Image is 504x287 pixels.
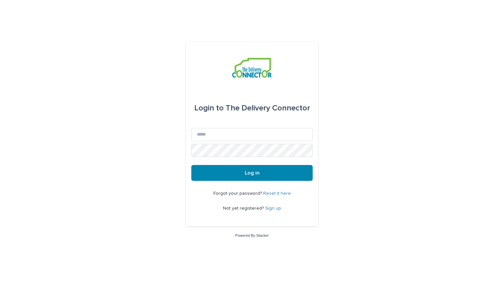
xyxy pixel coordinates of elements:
[213,191,263,196] span: Forgot your password?
[232,58,271,78] img: aCWQmA6OSGG0Kwt8cj3c
[223,206,265,211] span: Not yet registered?
[245,170,260,176] span: Log in
[194,104,224,112] span: Login to
[265,206,281,211] a: Sign up
[235,233,268,237] a: Powered By Stacker
[263,191,291,196] a: Reset it here
[194,99,310,117] div: The Delivery Connector
[191,165,313,181] button: Log in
